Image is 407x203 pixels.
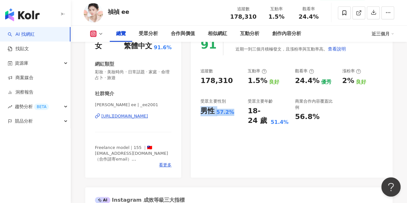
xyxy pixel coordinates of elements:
div: 漲粉率 [342,68,361,74]
div: 受眾主要性別 [200,98,226,104]
div: 互動分析 [240,30,259,38]
a: 找貼文 [8,46,29,52]
a: searchAI 找網紅 [8,31,35,38]
span: 178,310 [230,13,256,20]
div: 57.2% [216,109,234,116]
span: 91.6% [154,44,172,51]
div: 56.8% [295,112,319,122]
div: [URL][DOMAIN_NAME] [101,113,148,119]
div: 總覽 [116,30,126,38]
div: 互動率 [264,6,289,12]
span: Freelance model｜155 ｜🇹🇼 [EMAIL_ADDRESS][DOMAIN_NAME]（合作請寄email） 不接團購❗️ [95,145,168,168]
div: 追蹤數 [230,6,256,12]
div: 繁體中文 [124,41,152,51]
span: 24.4% [299,14,319,20]
img: KOL Avatar [84,3,103,23]
div: 51.4% [271,119,289,126]
a: [URL][DOMAIN_NAME] [95,113,171,119]
div: 女 [95,41,102,51]
div: 受眾主要年齡 [248,98,273,104]
div: 近期一到三個月積極發文，且漲粉率與互動率高。 [235,42,346,55]
div: 觀看率 [296,6,321,12]
div: 合作與價值 [171,30,195,38]
div: 良好 [356,78,366,86]
div: 2% [342,76,354,86]
div: 創作內容分析 [272,30,301,38]
span: 看更多 [159,162,171,168]
div: 追蹤數 [200,68,213,74]
span: 資源庫 [15,56,28,70]
div: 178,310 [200,76,233,86]
div: 18-24 歲 [248,106,269,126]
img: logo [5,8,40,21]
div: 社群簡介 [95,90,114,97]
div: 優秀 [321,78,331,86]
div: 互動率 [248,68,267,74]
div: 男性 [200,106,215,116]
div: 受眾分析 [139,30,158,38]
div: 近三個月 [372,29,394,39]
div: 良好 [269,78,279,86]
span: 趨勢分析 [15,99,49,114]
span: 彩妝 · 美妝時尚 · 日常話題 · 家庭 · 命理占卜 · 旅遊 [95,69,171,81]
div: 商業合作內容覆蓋比例 [295,98,336,110]
span: rise [8,105,12,109]
button: 查看說明 [327,42,346,55]
a: 洞察報告 [8,89,33,96]
div: 相似網紅 [208,30,227,38]
span: 1.5% [268,14,284,20]
div: 觀看率 [295,68,314,74]
span: [PERSON_NAME] ee | _ee2001 [95,102,171,108]
a: 商案媒合 [8,75,33,81]
div: 禎禎 ee [108,8,129,16]
div: 91 [200,38,217,51]
span: 競品分析 [15,114,33,128]
iframe: Help Scout Beacon - Open [381,177,401,197]
div: 網紅類型 [95,61,114,68]
div: BETA [34,104,49,110]
div: 24.4% [295,76,319,86]
span: 查看說明 [328,46,346,51]
div: 1.5% [248,76,267,86]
